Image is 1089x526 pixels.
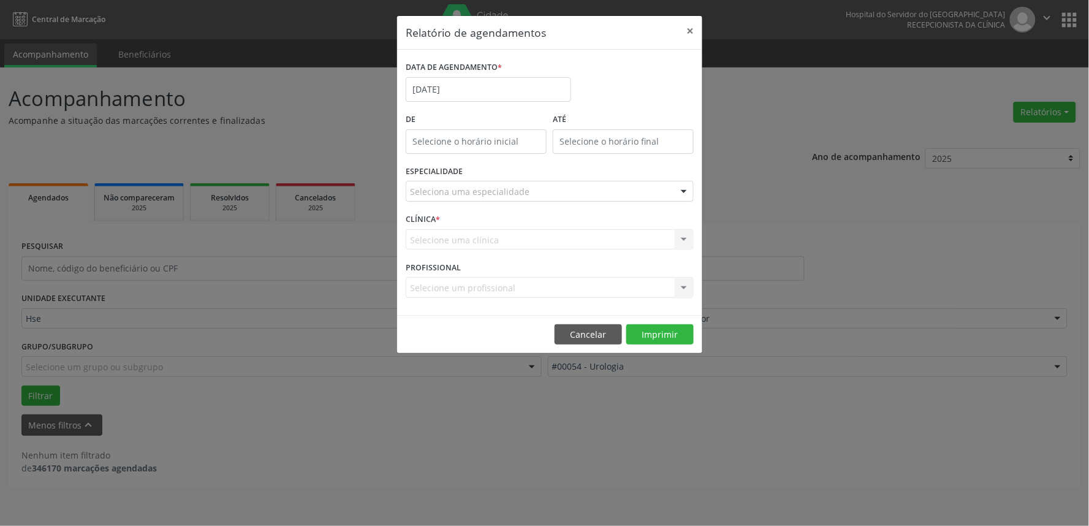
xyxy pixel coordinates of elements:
input: Selecione o horário inicial [406,129,547,154]
input: Selecione uma data ou intervalo [406,77,571,102]
button: Close [678,16,702,46]
input: Selecione o horário final [553,129,694,154]
label: PROFISSIONAL [406,258,461,277]
label: ATÉ [553,110,694,129]
span: Seleciona uma especialidade [410,185,529,198]
button: Imprimir [626,324,694,345]
label: De [406,110,547,129]
label: CLÍNICA [406,210,440,229]
h5: Relatório de agendamentos [406,25,546,40]
label: ESPECIALIDADE [406,162,463,181]
button: Cancelar [555,324,622,345]
label: DATA DE AGENDAMENTO [406,58,502,77]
